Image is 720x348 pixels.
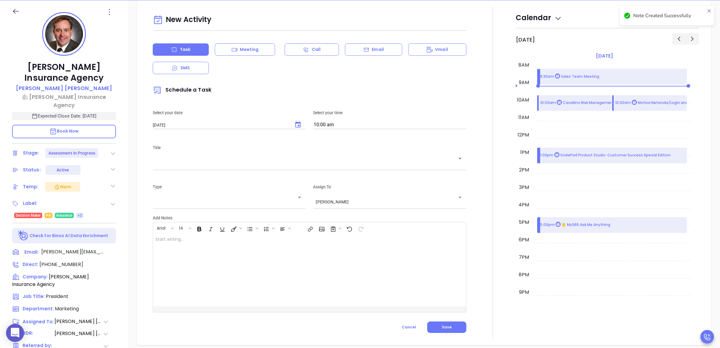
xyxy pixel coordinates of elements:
[313,109,466,116] p: Select your time
[23,149,39,158] div: Stage:
[295,193,304,202] button: Open
[23,182,39,191] div: Temp:
[633,12,705,19] div: Note Created Successfully
[316,223,327,233] span: Insert Image
[427,321,466,333] button: Save
[56,212,72,219] span: Insurance
[456,193,464,202] button: Open
[49,128,79,134] span: Book Now
[23,306,54,312] span: Department:
[518,219,530,226] div: 5pm
[16,212,41,219] span: Decision Maker
[18,230,29,241] img: Ai-Enrich-DaqCidB-.svg
[54,183,71,190] div: Warm
[216,223,227,233] span: Underline
[176,223,188,233] button: 14
[153,215,466,221] p: Add Notes
[540,222,610,228] p: 5:00pm ✋ My365 Ask Me Anything
[176,225,186,229] span: 14
[518,271,530,278] div: 8pm
[343,223,354,233] span: Undo
[180,46,190,53] p: Task
[595,52,614,60] a: [DATE]
[46,293,68,300] span: President
[16,84,112,92] p: [PERSON_NAME] [PERSON_NAME]
[517,201,530,208] div: 4pm
[517,61,530,69] div: 8am
[516,13,562,23] span: Calendar
[355,223,366,233] span: Redo
[12,273,89,288] span: [PERSON_NAME] Insurance Agency
[291,118,305,132] button: Choose date, selected date is Aug 14, 2025
[23,318,54,325] span: Assigned To:
[12,62,116,83] p: [PERSON_NAME] Insurance Agency
[153,144,466,151] p: Title
[23,293,45,299] span: Job Title:
[205,223,216,233] span: Italic
[516,131,530,139] div: 12pm
[240,46,258,53] p: Meeting
[23,261,38,268] span: Direct :
[24,248,39,256] span: Email:
[519,149,530,156] div: 1pm
[540,152,671,158] p: 1:00pm ScalePad Product Studio: Customer Success Special Edition
[23,165,41,174] div: Status:
[518,289,530,296] div: 9pm
[228,223,243,233] span: Fill color or set the text color
[154,225,168,229] span: Arial
[78,212,82,219] span: +2
[540,74,599,80] p: 8:30am Sales Team Meeting
[23,330,54,337] span: BDR:
[39,261,83,268] span: [PHONE_NUMBER]
[518,236,530,243] div: 6pm
[23,274,48,280] span: Company:
[46,212,51,219] span: PA
[154,223,170,233] button: Arial
[153,86,211,93] span: Schedule a Task
[57,165,69,175] div: Active
[16,84,112,93] a: [PERSON_NAME] [PERSON_NAME]
[244,223,260,233] span: Insert Unordered List
[313,183,466,190] p: Assign To
[153,109,306,116] p: Select your date
[391,321,427,333] button: Cancel
[615,100,719,106] p: 10:00am Motiva Networks/Login and [PERSON_NAME]
[55,318,103,325] span: [PERSON_NAME] [PERSON_NAME]
[180,65,190,71] p: SMS
[55,305,79,312] span: Marketing
[30,233,108,239] p: Check for Binox AI Data Enrichment
[260,223,276,233] span: Insert Ordered List
[327,223,343,233] span: Surveys
[153,12,466,28] div: New Activity
[153,183,306,190] p: Type
[304,223,315,233] span: Insert link
[41,248,105,256] span: [PERSON_NAME][EMAIL_ADDRESS][DOMAIN_NAME]
[277,223,292,233] span: Align
[516,96,530,104] div: 10am
[517,114,530,121] div: 11am
[12,112,116,120] p: Expected Close Date: [DATE]
[672,33,686,44] button: Previous day
[518,79,530,86] div: 9am
[55,330,103,337] span: [PERSON_NAME] [PERSON_NAME]
[685,33,699,44] button: Next day
[312,46,321,53] p: Call
[153,122,288,127] input: MM/DD/YYYY
[49,148,95,158] div: Assessment In Progress
[176,223,193,233] span: Font size
[402,324,416,330] span: Cancel
[153,223,175,233] span: Font family
[372,46,384,53] p: Email
[442,324,452,330] span: Save
[23,199,37,208] div: Label:
[193,223,204,233] span: Bold
[45,15,83,53] img: profile-user
[518,166,530,174] div: 2pm
[12,93,116,109] a: [PERSON_NAME] Insurance Agency
[518,184,530,191] div: 3pm
[435,46,448,53] p: Vmail
[516,36,535,43] h2: [DATE]
[518,254,530,261] div: 7pm
[456,154,464,163] button: Open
